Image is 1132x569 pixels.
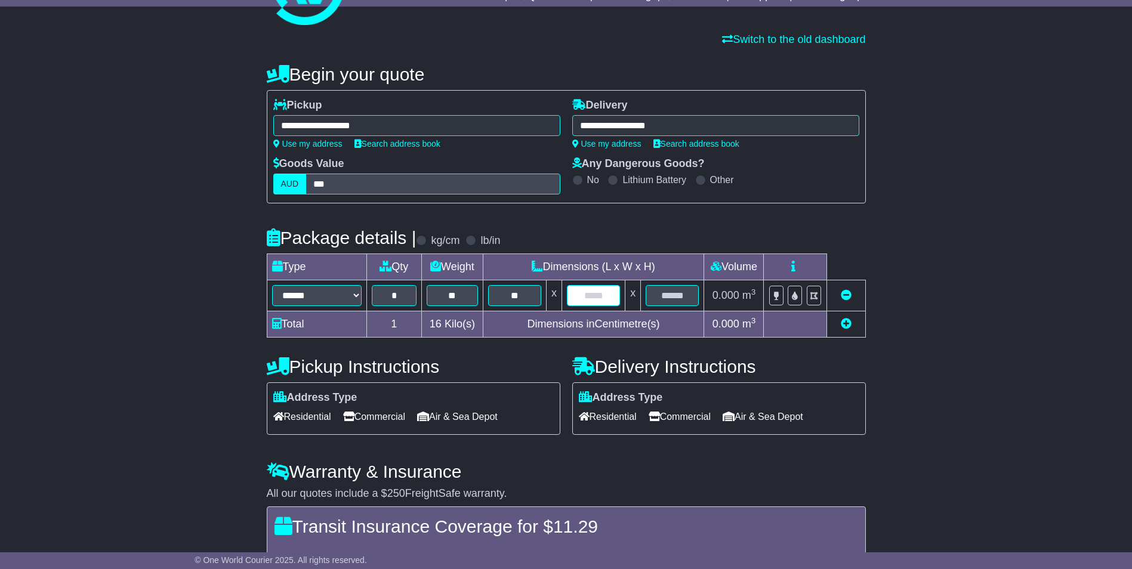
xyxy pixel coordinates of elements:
sup: 3 [751,316,756,325]
a: Use my address [273,139,343,149]
span: 16 [430,318,442,330]
td: Weight [422,254,483,280]
td: x [546,280,562,311]
label: Delivery [572,99,628,112]
td: Total [267,311,366,338]
span: 0.000 [712,318,739,330]
span: Air & Sea Depot [417,407,498,426]
span: Air & Sea Depot [723,407,803,426]
h4: Package details | [267,228,417,248]
span: Residential [579,407,637,426]
label: AUD [273,174,307,194]
td: 1 [366,311,422,338]
a: Add new item [841,318,852,330]
td: Type [267,254,366,280]
label: Lithium Battery [622,174,686,185]
span: m [742,289,756,301]
a: Switch to the old dashboard [722,33,865,45]
label: No [587,174,599,185]
label: Any Dangerous Goods? [572,157,705,171]
span: Commercial [343,407,405,426]
a: Search address book [354,139,440,149]
a: Search address book [653,139,739,149]
td: Volume [704,254,764,280]
h4: Transit Insurance Coverage for $ [274,517,858,536]
h4: Warranty & Insurance [267,462,866,481]
span: Commercial [649,407,711,426]
td: Dimensions (L x W x H) [483,254,704,280]
td: Dimensions in Centimetre(s) [483,311,704,338]
td: x [625,280,641,311]
td: Kilo(s) [422,311,483,338]
a: Remove this item [841,289,852,301]
h4: Pickup Instructions [267,357,560,376]
h4: Delivery Instructions [572,357,866,376]
label: kg/cm [431,234,459,248]
span: 0.000 [712,289,739,301]
span: 11.29 [553,517,598,536]
span: m [742,318,756,330]
td: Qty [366,254,422,280]
label: lb/in [480,234,500,248]
span: 250 [387,487,405,499]
label: Goods Value [273,157,344,171]
sup: 3 [751,287,756,296]
label: Pickup [273,99,322,112]
a: Use my address [572,139,641,149]
span: © One World Courier 2025. All rights reserved. [195,555,367,565]
label: Address Type [579,391,663,404]
div: All our quotes include a $ FreightSafe warranty. [267,487,866,500]
span: Residential [273,407,331,426]
h4: Begin your quote [267,64,866,84]
label: Address Type [273,391,357,404]
label: Other [710,174,734,185]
